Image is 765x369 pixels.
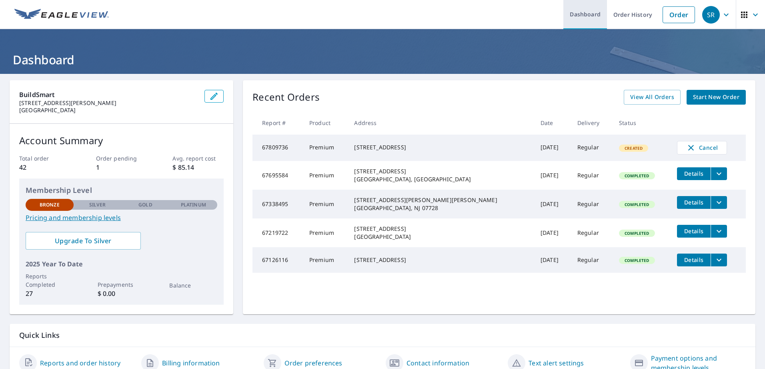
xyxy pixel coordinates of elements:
[534,190,571,218] td: [DATE]
[26,259,217,269] p: 2025 Year To Date
[89,201,106,208] p: Silver
[26,232,141,250] a: Upgrade To Silver
[252,247,303,273] td: 67126116
[624,90,681,105] a: View All Orders
[571,247,613,273] td: Regular
[14,9,109,21] img: EV Logo
[682,227,706,235] span: Details
[252,135,303,161] td: 67809736
[303,247,348,273] td: Premium
[98,289,146,298] p: $ 0.00
[711,254,727,266] button: filesDropdownBtn-67126116
[687,90,746,105] a: Start New Order
[19,154,70,163] p: Total order
[711,196,727,209] button: filesDropdownBtn-67338495
[571,135,613,161] td: Regular
[702,6,720,24] div: SR
[677,254,711,266] button: detailsBtn-67126116
[630,92,674,102] span: View All Orders
[96,154,147,163] p: Order pending
[98,280,146,289] p: Prepayments
[407,358,469,368] a: Contact information
[682,256,706,264] span: Details
[252,190,303,218] td: 67338495
[534,218,571,247] td: [DATE]
[172,163,224,172] p: $ 85.14
[96,163,147,172] p: 1
[677,225,711,238] button: detailsBtn-67219722
[19,133,224,148] p: Account Summary
[162,358,220,368] a: Billing information
[571,190,613,218] td: Regular
[19,163,70,172] p: 42
[26,289,74,298] p: 27
[19,90,198,99] p: BuildSmart
[303,190,348,218] td: Premium
[138,201,152,208] p: Gold
[620,145,647,151] span: Created
[663,6,695,23] a: Order
[677,167,711,180] button: detailsBtn-67695584
[26,213,217,222] a: Pricing and membership levels
[303,111,348,135] th: Product
[529,358,584,368] a: Text alert settings
[534,111,571,135] th: Date
[571,161,613,190] td: Regular
[682,198,706,206] span: Details
[534,135,571,161] td: [DATE]
[354,167,527,183] div: [STREET_ADDRESS] [GEOGRAPHIC_DATA], [GEOGRAPHIC_DATA]
[252,90,320,105] p: Recent Orders
[682,170,706,177] span: Details
[252,111,303,135] th: Report #
[252,161,303,190] td: 67695584
[613,111,671,135] th: Status
[19,107,198,114] p: [GEOGRAPHIC_DATA]
[711,225,727,238] button: filesDropdownBtn-67219722
[26,272,74,289] p: Reports Completed
[303,218,348,247] td: Premium
[252,218,303,247] td: 67219722
[711,167,727,180] button: filesDropdownBtn-67695584
[354,225,527,241] div: [STREET_ADDRESS] [GEOGRAPHIC_DATA]
[303,135,348,161] td: Premium
[620,202,654,207] span: Completed
[284,358,342,368] a: Order preferences
[620,258,654,263] span: Completed
[620,173,654,179] span: Completed
[40,201,60,208] p: Bronze
[172,154,224,163] p: Avg. report cost
[677,141,727,155] button: Cancel
[303,161,348,190] td: Premium
[19,99,198,107] p: [STREET_ADDRESS][PERSON_NAME]
[571,218,613,247] td: Regular
[32,236,134,245] span: Upgrade To Silver
[40,358,120,368] a: Reports and order history
[571,111,613,135] th: Delivery
[354,196,527,212] div: [STREET_ADDRESS][PERSON_NAME][PERSON_NAME] [GEOGRAPHIC_DATA], NJ 07728
[181,201,206,208] p: Platinum
[693,92,739,102] span: Start New Order
[534,247,571,273] td: [DATE]
[169,281,217,290] p: Balance
[19,330,746,340] p: Quick Links
[620,230,654,236] span: Completed
[348,111,534,135] th: Address
[534,161,571,190] td: [DATE]
[354,143,527,151] div: [STREET_ADDRESS]
[677,196,711,209] button: detailsBtn-67338495
[685,143,719,153] span: Cancel
[26,185,217,196] p: Membership Level
[354,256,527,264] div: [STREET_ADDRESS]
[10,52,755,68] h1: Dashboard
